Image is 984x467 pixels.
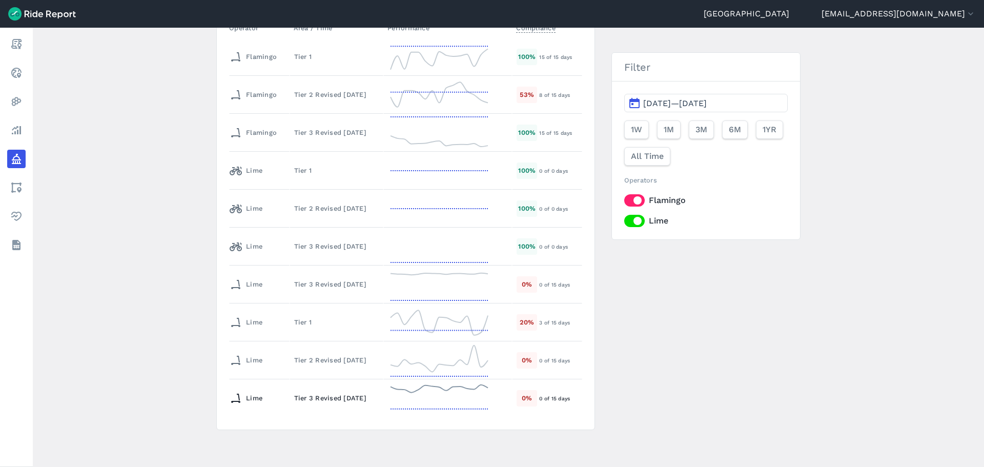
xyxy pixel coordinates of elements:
div: Lime [230,163,262,179]
button: All Time [624,147,670,166]
div: Flamingo [230,87,277,103]
div: 100 % [517,238,537,254]
div: 0 of 15 days [539,280,581,289]
span: [DATE]—[DATE] [643,98,707,108]
div: 15 of 15 days [539,128,581,137]
a: Policy [7,150,26,168]
div: 53 % [517,87,537,103]
a: Report [7,35,26,53]
th: Area / Time [290,18,384,38]
div: Tier 1 [294,52,379,62]
button: 3M [689,120,714,139]
div: 3 of 15 days [539,318,581,327]
div: 0 % [517,276,537,292]
span: 1YR [763,124,776,136]
div: Lime [230,352,262,369]
div: 15 of 15 days [539,52,581,62]
div: Lime [230,276,262,293]
div: Flamingo [230,125,277,141]
div: 0 of 15 days [539,394,581,403]
div: Lime [230,314,262,331]
button: 6M [722,120,748,139]
span: 1W [631,124,642,136]
div: 0 % [517,352,537,368]
a: [GEOGRAPHIC_DATA] [704,8,789,20]
button: 1YR [756,120,783,139]
div: 100 % [517,125,537,140]
div: Tier 3 Revised [DATE] [294,241,379,251]
button: [DATE]—[DATE] [624,94,788,112]
span: Operators [624,176,657,184]
button: 1M [657,120,681,139]
span: 3M [695,124,707,136]
div: Tier 3 Revised [DATE] [294,279,379,289]
div: Lime [230,390,262,407]
a: Datasets [7,236,26,254]
div: Tier 1 [294,166,379,175]
a: Health [7,207,26,226]
div: 0 of 0 days [539,166,581,175]
div: Tier 3 Revised [DATE] [294,128,379,137]
label: Flamingo [624,194,788,207]
div: Tier 3 Revised [DATE] [294,393,379,403]
button: [EMAIL_ADDRESS][DOMAIN_NAME] [822,8,976,20]
div: 100 % [517,49,537,65]
label: Lime [624,215,788,227]
div: 8 of 15 days [539,90,581,99]
h3: Filter [612,53,800,82]
div: 0 of 0 days [539,204,581,213]
div: Tier 2 Revised [DATE] [294,355,379,365]
img: Ride Report [8,7,76,21]
div: Flamingo [230,49,277,65]
th: Performance [383,18,512,38]
div: 20 % [517,314,537,330]
th: Operator [229,18,290,38]
a: Heatmaps [7,92,26,111]
div: Lime [230,200,262,217]
a: Realtime [7,64,26,82]
div: 0 % [517,390,537,406]
div: Tier 2 Revised [DATE] [294,90,379,99]
div: 100 % [517,163,537,178]
div: 100 % [517,200,537,216]
a: Areas [7,178,26,197]
div: Lime [230,238,262,255]
span: Compliance [516,21,556,33]
a: Analyze [7,121,26,139]
span: 6M [729,124,741,136]
span: All Time [631,150,664,163]
span: 1M [664,124,674,136]
div: Tier 1 [294,317,379,327]
div: 0 of 0 days [539,242,581,251]
button: 1W [624,120,649,139]
div: 0 of 15 days [539,356,581,365]
div: Tier 2 Revised [DATE] [294,204,379,213]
